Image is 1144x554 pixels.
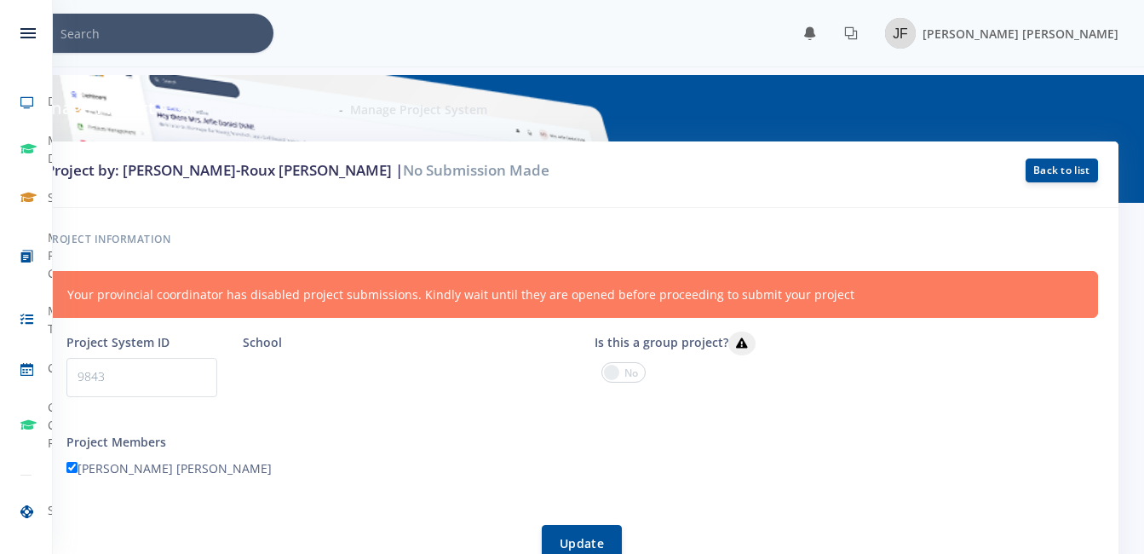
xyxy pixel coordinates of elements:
a: Back to list [1026,159,1098,182]
span: Support [48,501,94,519]
span: No Submission Made [403,160,549,180]
h6: Manage Project [26,95,155,121]
span: Schools [48,188,91,206]
span: My Tasks [48,302,79,338]
label: Is this a group project? [595,332,756,355]
img: Image placeholder [885,18,916,49]
span: Grade Change Requests [48,398,101,452]
a: Project Management [210,101,332,118]
li: Manage Project System [332,101,487,118]
span: [PERSON_NAME] [PERSON_NAME] [923,26,1118,42]
div: Your provincial coordinator has disabled project submissions. Kindly wait until they are opened b... [46,271,1098,318]
p: 9843 [66,358,217,397]
label: Project System ID [66,333,170,351]
nav: breadcrumb [179,101,487,118]
h6: Project information [46,228,1098,251]
label: [PERSON_NAME] [PERSON_NAME] [66,459,272,477]
h3: Project by: [PERSON_NAME]-Roux [PERSON_NAME] | [46,159,739,182]
span: My Dashboard [48,131,111,167]
input: Search [60,14,273,53]
a: Image placeholder [PERSON_NAME] [PERSON_NAME] [871,14,1118,52]
input: [PERSON_NAME] [PERSON_NAME] [66,462,78,473]
span: Dashboard [48,92,111,110]
label: Project Members [66,433,166,451]
button: Is this a group project? [728,332,756,355]
label: School [243,333,282,351]
span: My Project Groups [48,228,89,282]
span: Calendar [48,359,100,377]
